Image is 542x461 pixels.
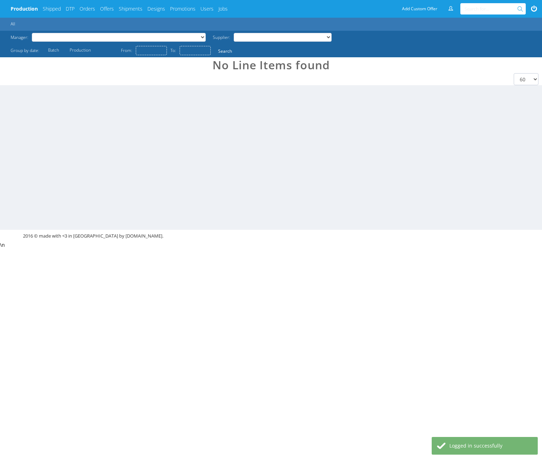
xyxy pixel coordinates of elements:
[209,33,234,42] span: Supplier:
[465,3,519,14] input: Search for...
[449,442,532,449] div: Logged in successfully
[7,46,43,55] span: Group by date:
[43,5,61,12] a: Shipped
[7,33,32,42] span: Manager:
[218,5,228,12] a: Jobs
[7,20,19,29] a: All
[170,5,196,12] a: Promotions
[214,46,236,55] button: Search
[11,5,38,12] a: Production
[119,5,142,12] a: Shipments
[80,5,95,12] a: Orders
[147,5,165,12] a: Designs
[200,5,214,12] a: Users
[100,5,114,12] a: Offers
[398,3,441,14] a: Add Custom Offer
[66,46,94,55] a: Production
[117,46,136,55] span: From:
[45,46,63,55] a: Batch
[23,233,163,239] div: 2016 © made with <3 in [GEOGRAPHIC_DATA] by [DOMAIN_NAME].
[167,46,180,55] span: To:
[66,5,75,12] a: DTP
